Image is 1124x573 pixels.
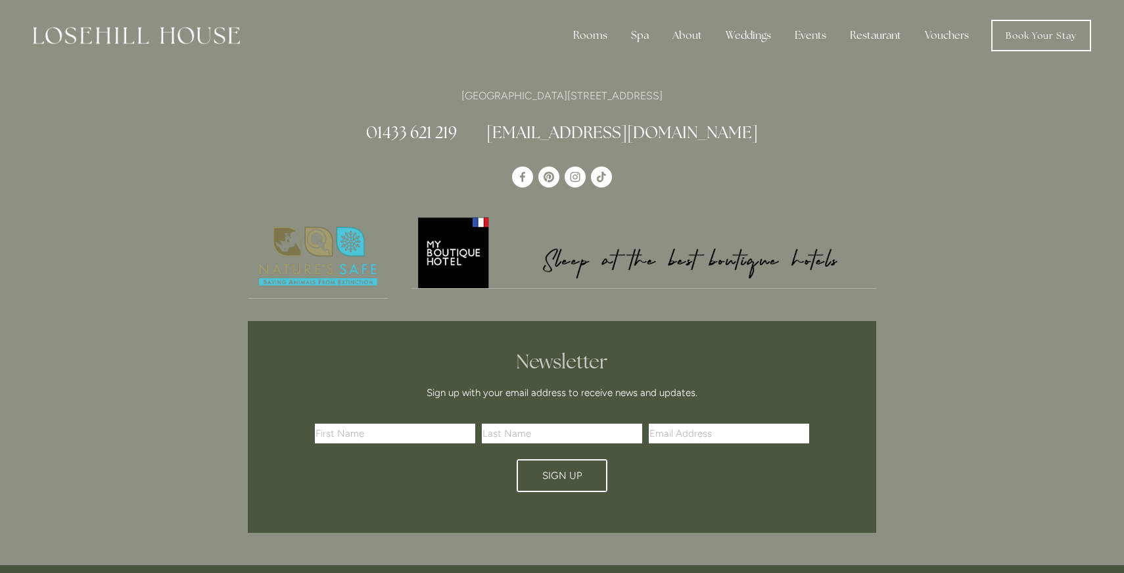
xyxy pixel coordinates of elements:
[486,122,758,143] a: [EMAIL_ADDRESS][DOMAIN_NAME]
[411,215,877,289] a: My Boutique Hotel - Logo
[784,22,837,49] div: Events
[319,385,805,401] p: Sign up with your email address to receive news and updates.
[649,424,809,443] input: Email Address
[839,22,912,49] div: Restaurant
[33,27,240,44] img: Losehill House
[248,215,388,298] img: Nature's Safe - Logo
[366,122,457,143] a: 01433 621 219
[662,22,713,49] div: About
[991,20,1091,51] a: Book Your Stay
[315,424,475,443] input: First Name
[542,470,582,482] span: Sign Up
[591,166,612,187] a: TikTok
[248,87,876,105] p: [GEOGRAPHIC_DATA][STREET_ADDRESS]
[563,22,618,49] div: Rooms
[565,166,586,187] a: Instagram
[914,22,979,49] a: Vouchers
[715,22,782,49] div: Weddings
[319,350,805,374] h2: Newsletter
[512,166,533,187] a: Losehill House Hotel & Spa
[621,22,659,49] div: Spa
[482,424,642,443] input: Last Name
[411,215,877,288] img: My Boutique Hotel - Logo
[517,459,607,492] button: Sign Up
[538,166,559,187] a: Pinterest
